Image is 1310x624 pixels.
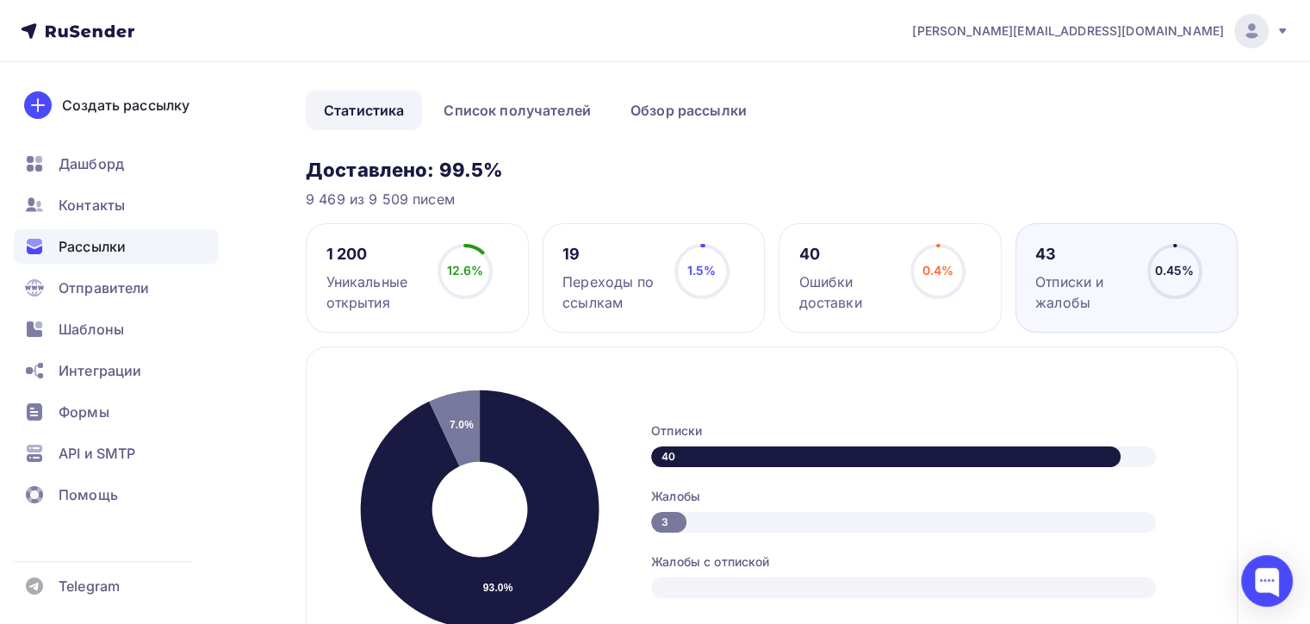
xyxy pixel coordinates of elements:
span: Помощь [59,484,118,505]
span: Telegram [59,576,120,596]
span: Интеграции [59,360,141,381]
div: 1 200 [326,244,423,265]
a: [PERSON_NAME][EMAIL_ADDRESS][DOMAIN_NAME] [912,14,1289,48]
a: Контакты [14,188,219,222]
div: 40 [651,446,1121,467]
a: Шаблоны [14,312,219,346]
span: 1.5% [687,263,717,278]
div: 19 [562,244,659,265]
a: Статистика [306,90,422,130]
a: Список получателей [425,90,609,130]
a: Рассылки [14,229,219,264]
span: Шаблоны [59,319,124,340]
span: [PERSON_NAME][EMAIL_ADDRESS][DOMAIN_NAME] [912,22,1224,40]
span: Дашборд [59,153,124,174]
a: Отправители [14,271,219,305]
a: Дашборд [14,147,219,181]
span: Отправители [59,278,150,298]
span: 0.4% [922,263,954,278]
div: Жалобы с отпиской [651,553,1202,571]
div: 3 [651,512,686,533]
div: Жалобы [651,488,1202,505]
a: Обзор рассылки [612,90,765,130]
span: 12.6% [447,263,484,278]
div: Создать рассылку [62,95,189,115]
span: Рассылки [59,236,126,257]
div: Отписки и жалобы [1035,271,1132,313]
h3: Доставлено: 99.5% [306,158,1238,182]
div: Отписки [651,422,1202,440]
span: Формы [59,402,109,422]
a: Формы [14,395,219,429]
span: API и SMTP [59,443,135,464]
div: 43 [1035,244,1132,265]
div: Уникальные открытия [326,271,423,313]
div: 9 469 из 9 509 писем [306,189,1238,209]
span: 0.45% [1155,263,1195,278]
div: Переходы по ссылкам [562,271,659,313]
div: Ошибки доставки [799,271,896,313]
span: Контакты [59,195,125,215]
div: 40 [799,244,896,265]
